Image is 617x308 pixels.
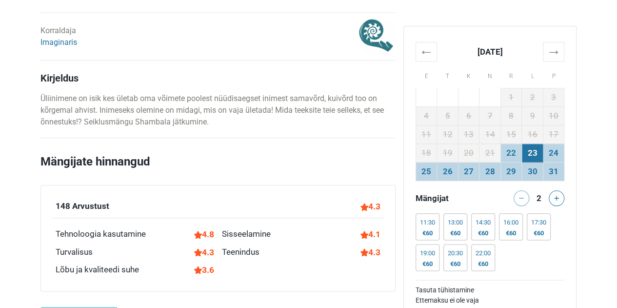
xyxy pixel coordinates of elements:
div: 148 Arvustust [56,200,109,213]
div: 2 [533,190,545,204]
td: 21 [479,144,501,162]
div: €60 [420,229,435,237]
div: 11:30 [420,219,435,226]
div: 17:30 [531,219,546,226]
div: 4.8 [194,228,214,241]
div: 14:30 [476,219,491,226]
td: 31 [543,162,564,181]
td: 1 [500,88,522,106]
a: Imaginaris [40,38,77,47]
div: 4.3 [194,246,214,259]
th: [DATE] [437,42,543,61]
div: €60 [476,229,491,237]
td: 16 [522,125,543,144]
div: Lõbu ja kvaliteedi suhe [56,264,139,276]
p: Üliinimene on isik kes ületab oma võimete poolest nüüdisaegset inimest samavõrd, kuivõrd too on k... [40,93,396,128]
div: Turvalisus [56,246,93,259]
td: 8 [500,106,522,125]
td: 20 [458,144,479,162]
td: Ettemaksu ei ole vaja [416,295,565,306]
th: L [522,61,543,88]
div: 19:00 [420,249,435,257]
td: 14 [479,125,501,144]
td: 29 [500,162,522,181]
div: €60 [448,260,463,268]
td: 30 [522,162,543,181]
div: Mängijat [412,190,490,206]
td: Tasuta tühistamine [416,285,565,295]
td: 10 [543,106,564,125]
h2: Mängijate hinnangud [40,153,396,185]
td: 24 [543,144,564,162]
th: R [500,61,522,88]
td: 23 [522,144,543,162]
div: 4.3 [360,246,380,259]
td: 11 [416,125,437,144]
th: T [437,61,458,88]
div: 16:00 [503,219,518,226]
td: 9 [522,106,543,125]
td: 25 [416,162,437,181]
td: 15 [500,125,522,144]
div: €60 [476,260,491,268]
div: €60 [420,260,435,268]
th: K [458,61,479,88]
div: 4.3 [360,200,380,213]
div: Tehnoloogia kasutamine [56,228,146,241]
div: €60 [531,229,546,237]
th: → [543,42,564,61]
td: 27 [458,162,479,181]
td: 28 [479,162,501,181]
div: 3.6 [194,264,214,276]
div: 22:00 [476,249,491,257]
th: E [416,61,437,88]
td: 5 [437,106,458,125]
div: 20:30 [448,249,463,257]
td: 7 [479,106,501,125]
td: 26 [437,162,458,181]
div: 13:00 [448,219,463,226]
div: €60 [503,229,518,237]
td: 18 [416,144,437,162]
img: 3cec07e9ba5f5bb2l.png [358,18,396,55]
h4: Kirjeldus [40,72,396,84]
td: 17 [543,125,564,144]
div: Korraldaja [40,25,77,48]
div: €60 [448,229,463,237]
td: 12 [437,125,458,144]
div: 4.1 [360,228,380,241]
div: Teenindus [222,246,259,259]
div: Sisseelamine [222,228,271,241]
th: P [543,61,564,88]
td: 2 [522,88,543,106]
td: 6 [458,106,479,125]
td: 22 [500,144,522,162]
td: 4 [416,106,437,125]
td: 19 [437,144,458,162]
td: 3 [543,88,564,106]
th: ← [416,42,437,61]
th: N [479,61,501,88]
td: 13 [458,125,479,144]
